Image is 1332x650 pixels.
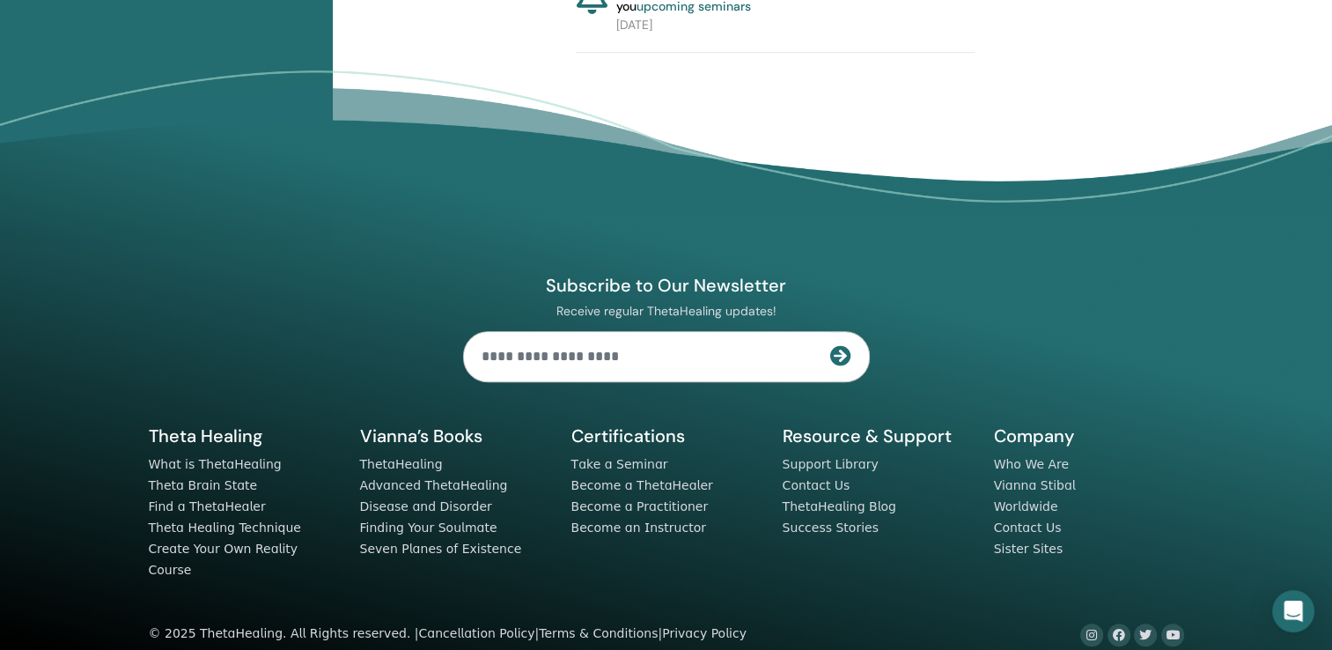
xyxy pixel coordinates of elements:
a: Take a Seminar [571,457,668,471]
a: Finding Your Soulmate [360,521,497,535]
h4: Subscribe to Our Newsletter [463,274,870,297]
a: Success Stories [783,521,879,535]
a: Seven Planes of Existence [360,542,522,556]
h5: Theta Healing [149,425,339,447]
p: [DATE] [616,16,975,34]
a: Disease and Disorder [360,499,492,513]
a: Find a ThetaHealer [149,499,266,513]
a: Contact Us [783,478,850,492]
a: Become an Instructor [571,521,706,535]
a: Theta Healing Technique [149,521,301,535]
a: Advanced ThetaHealing [360,478,508,492]
a: Privacy Policy [662,626,747,640]
a: Worldwide [994,499,1058,513]
a: Vianna Stibal [994,478,1076,492]
a: ThetaHealing Blog [783,499,896,513]
h5: Company [994,425,1184,447]
h5: Vianna’s Books [360,425,550,447]
div: © 2025 ThetaHealing. All Rights reserved. | | | [149,624,747,645]
a: Cancellation Policy [418,626,534,640]
a: Support Library [783,457,879,471]
p: Receive regular ThetaHealing updates! [463,303,870,319]
a: Who We Are [994,457,1069,471]
a: Terms & Conditions [539,626,658,640]
a: Contact Us [994,521,1062,535]
a: Theta Brain State [149,478,258,492]
a: Create Your Own Reality Course [149,542,298,577]
a: ThetaHealing [360,457,443,471]
a: Become a Practitioner [571,499,709,513]
h5: Resource & Support [783,425,973,447]
h5: Certifications [571,425,762,447]
a: Become a ThetaHealer [571,478,713,492]
a: What is ThetaHealing [149,457,282,471]
div: Open Intercom Messenger [1272,590,1314,632]
a: Sister Sites [994,542,1063,556]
